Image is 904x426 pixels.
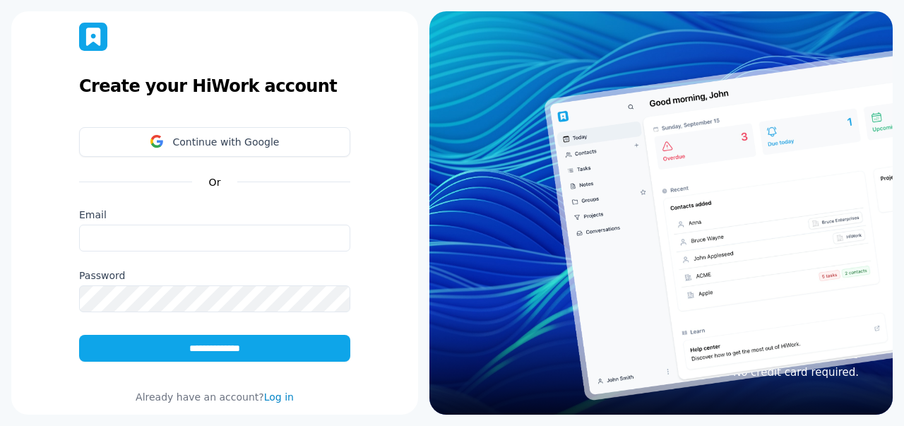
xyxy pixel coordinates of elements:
[79,73,350,99] h2: Create your HiWork account
[79,208,350,222] label: Email
[192,174,238,191] span: Or
[79,127,350,157] button: Continue with Google
[173,136,280,148] span: Continue with Google
[79,390,350,404] p: Already have an account?
[79,268,350,283] label: Password
[264,391,294,403] a: Log in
